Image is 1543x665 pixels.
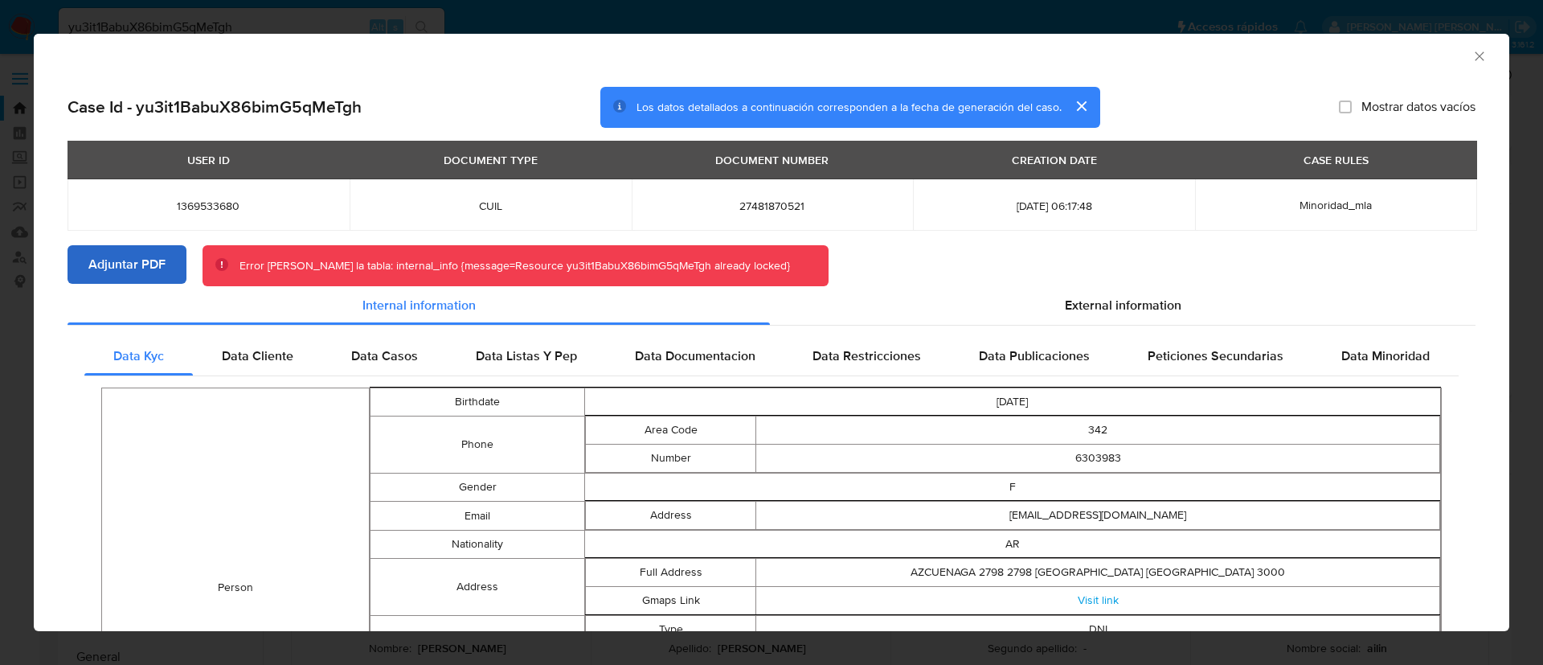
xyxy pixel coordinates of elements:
span: Data Cliente [222,347,293,365]
span: Data Documentacion [635,347,755,365]
td: Phone [370,417,584,474]
td: Gmaps Link [585,587,756,615]
div: Detailed info [68,286,1475,325]
td: Number [585,445,756,473]
div: CREATION DATE [1002,146,1107,174]
td: [DATE] [584,388,1440,417]
td: AZCUENAGA 2798 2798 [GEOGRAPHIC_DATA] [GEOGRAPHIC_DATA] 3000 [756,559,1440,587]
h2: Case Id - yu3it1BabuX86bimG5qMeTgh [68,96,362,117]
span: Data Publicaciones [979,347,1090,365]
span: Data Listas Y Pep [476,347,577,365]
td: [EMAIL_ADDRESS][DOMAIN_NAME] [756,502,1440,530]
td: Full Address [585,559,756,587]
span: Data Restricciones [812,347,921,365]
td: Birthdate [370,388,584,417]
td: 6303983 [756,445,1440,473]
span: 27481870521 [651,199,894,213]
span: Minoridad_mla [1299,197,1372,213]
input: Mostrar datos vacíos [1339,101,1352,113]
span: Data Casos [351,347,418,365]
span: Adjuntar PDF [88,247,166,282]
td: 342 [756,417,1440,445]
td: Nationality [370,531,584,559]
td: Gender [370,474,584,502]
td: Address [585,502,756,530]
div: DOCUMENT TYPE [434,146,547,174]
span: Data Minoridad [1341,347,1430,365]
td: Type [585,616,756,644]
td: DNI [756,616,1440,644]
button: Cerrar ventana [1471,48,1486,63]
span: 1369533680 [87,199,330,213]
span: CUIL [369,199,612,213]
button: cerrar [1062,87,1100,125]
td: Address [370,559,584,616]
div: closure-recommendation-modal [34,34,1509,631]
td: Email [370,502,584,531]
a: Visit link [1078,592,1119,608]
span: [DATE] 06:17:48 [932,199,1176,213]
td: F [584,474,1440,502]
div: Detailed internal info [84,337,1459,376]
span: Data Kyc [113,347,164,365]
td: AR [584,531,1440,559]
span: Los datos detallados a continuación corresponden a la fecha de generación del caso. [636,99,1062,115]
div: CASE RULES [1294,146,1378,174]
button: Adjuntar PDF [68,245,186,284]
div: USER ID [178,146,239,174]
span: External information [1065,296,1181,314]
div: DOCUMENT NUMBER [706,146,838,174]
span: Peticiones Secundarias [1148,347,1283,365]
span: Internal information [362,296,476,314]
span: Mostrar datos vacíos [1361,99,1475,115]
div: Error [PERSON_NAME] la tabla: internal_info {message=Resource yu3it1BabuX86bimG5qMeTgh already lo... [239,258,790,274]
td: Area Code [585,417,756,445]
